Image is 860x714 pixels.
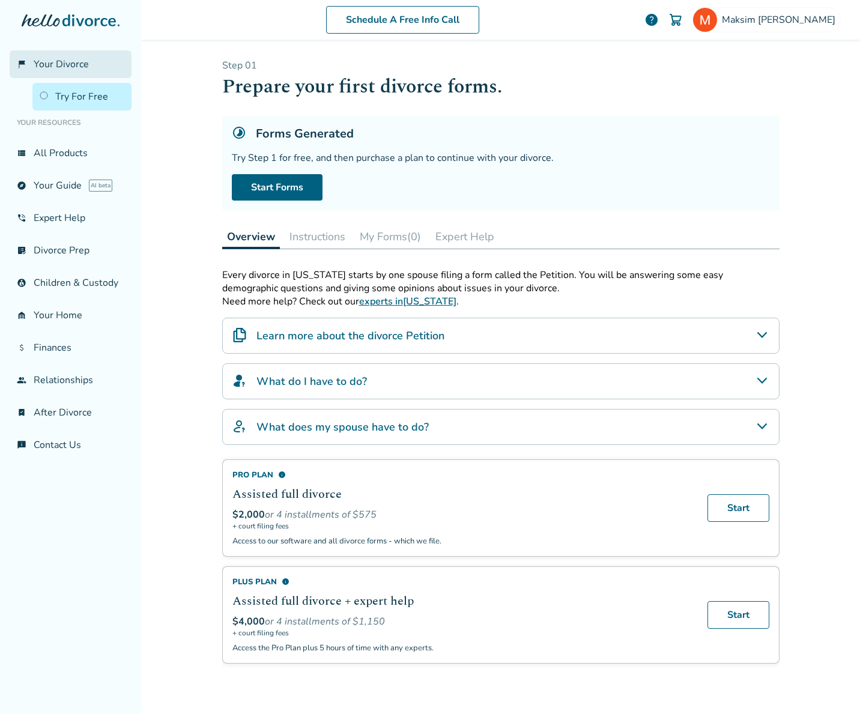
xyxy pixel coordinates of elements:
a: Start Forms [232,174,322,201]
li: Your Resources [10,110,132,135]
div: Learn more about the divorce Petition [222,318,780,354]
span: bookmark_check [17,408,26,417]
span: AI beta [89,180,112,192]
div: Pro Plan [232,470,693,480]
h2: Assisted full divorce [232,485,693,503]
button: My Forms(0) [355,225,426,249]
span: info [282,578,289,585]
img: What does my spouse have to do? [232,419,247,434]
span: attach_money [17,343,26,352]
span: $4,000 [232,615,265,628]
h4: What does my spouse have to do? [256,419,429,435]
a: bookmark_checkAfter Divorce [10,399,132,426]
h2: Assisted full divorce + expert help [232,592,693,610]
span: $2,000 [232,508,265,521]
span: flag_2 [17,59,26,69]
img: Learn more about the divorce Petition [232,328,247,342]
span: group [17,375,26,385]
a: Start [707,494,769,522]
button: Instructions [285,225,350,249]
a: list_alt_checkDivorce Prep [10,237,132,264]
span: info [278,471,286,479]
p: Every divorce in [US_STATE] starts by one spouse filing a form called the Petition. You will be a... [222,268,780,295]
p: Access to our software and all divorce forms - which we file. [232,536,693,546]
div: What do I have to do? [222,363,780,399]
a: garage_homeYour Home [10,301,132,329]
a: chat_infoContact Us [10,431,132,459]
span: Your Divorce [34,58,89,71]
a: Start [707,601,769,629]
span: + court filing fees [232,628,693,638]
iframe: Chat Widget [800,656,860,714]
a: exploreYour GuideAI beta [10,172,132,199]
a: account_childChildren & Custody [10,269,132,297]
a: experts in[US_STATE] [359,295,456,308]
div: or 4 installments of $1,150 [232,615,693,628]
p: Step 0 1 [222,59,780,72]
span: view_list [17,148,26,158]
a: Try For Free [32,83,132,110]
a: view_listAll Products [10,139,132,167]
div: or 4 installments of $575 [232,508,693,521]
span: explore [17,181,26,190]
div: What does my spouse have to do? [222,409,780,445]
span: list_alt_check [17,246,26,255]
div: Try Step 1 for free, and then purchase a plan to continue with your divorce. [232,151,770,165]
button: Expert Help [431,225,499,249]
span: garage_home [17,310,26,320]
span: chat_info [17,440,26,450]
div: Plus Plan [232,576,693,587]
span: phone_in_talk [17,213,26,223]
span: + court filing fees [232,521,693,531]
img: Maksim Shmukler [693,8,717,32]
a: Schedule A Free Info Call [326,6,479,34]
span: account_child [17,278,26,288]
a: phone_in_talkExpert Help [10,204,132,232]
a: groupRelationships [10,366,132,394]
p: Access the Pro Plan plus 5 hours of time with any experts. [232,643,693,653]
a: attach_moneyFinances [10,334,132,362]
button: Overview [222,225,280,249]
p: Need more help? Check out our . [222,295,780,308]
h4: What do I have to do? [256,374,367,389]
img: Cart [668,13,683,27]
span: Maksim [PERSON_NAME] [722,13,840,26]
h4: Learn more about the divorce Petition [256,328,444,343]
a: flag_2Your Divorce [10,50,132,78]
h1: Prepare your first divorce forms. [222,72,780,101]
h5: Forms Generated [256,126,354,142]
img: What do I have to do? [232,374,247,388]
a: help [644,13,659,27]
